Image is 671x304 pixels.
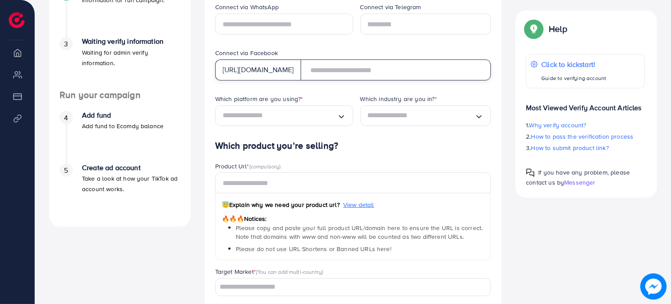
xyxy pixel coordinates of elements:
h4: Waiting verify information [82,37,180,45]
p: Guide to verifying account [541,73,606,84]
label: Which industry are you in? [360,94,437,103]
h4: Run your campaign [49,90,191,101]
p: Take a look at how your TikTok ad account works. [82,173,180,194]
div: Search for option [215,105,353,126]
div: Search for option [360,105,491,126]
span: Why verify account? [529,121,586,129]
p: 2. [526,131,645,142]
span: Please copy and paste your full product URL/domain here to ensure the URL is correct. Note that d... [236,224,483,241]
span: 5 [64,165,68,175]
h4: Create ad account [82,164,180,172]
span: 3 [64,39,68,49]
label: Which platform are you using? [215,94,303,103]
img: image [640,273,667,300]
span: 😇 [222,200,229,209]
label: Connect via Telegram [360,3,421,11]
li: Waiting verify information [49,37,191,90]
span: How to submit product link? [531,143,609,152]
span: (compulsory) [249,162,281,170]
li: Create ad account [49,164,191,216]
span: Notices: [222,214,267,223]
span: Please do not use URL Shortens or Banned URLs here! [236,245,391,253]
div: Search for option [215,278,491,296]
h4: Which product you’re selling? [215,140,491,151]
label: Connect via WhatsApp [215,3,279,11]
p: Waiting for admin verify information. [82,47,180,68]
p: Most Viewed Verify Account Articles [526,95,645,113]
span: Messenger [564,178,595,187]
label: Product Url [215,162,281,171]
span: 4 [64,113,68,123]
input: Search for option [368,109,475,122]
h4: Add fund [82,111,163,119]
p: 3. [526,143,645,153]
p: Help [549,24,567,34]
span: If you have any problem, please contact us by [526,168,630,187]
span: How to pass the verification process [531,132,634,141]
img: Popup guide [526,168,535,177]
span: Explain why we need your product url? [222,200,340,209]
span: 🔥🔥🔥 [222,214,244,223]
li: Add fund [49,111,191,164]
p: 1. [526,120,645,130]
p: Add fund to Ecomdy balance [82,121,163,131]
img: logo [9,12,25,28]
input: Search for option [223,109,337,122]
img: Popup guide [526,21,542,37]
p: Click to kickstart! [541,59,606,70]
div: [URL][DOMAIN_NAME] [215,59,301,80]
label: Target Market [215,267,323,276]
input: Search for option [217,280,480,294]
label: Connect via Facebook [215,49,278,57]
span: View detail [343,200,374,209]
span: (You can add multi-country) [256,268,323,276]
